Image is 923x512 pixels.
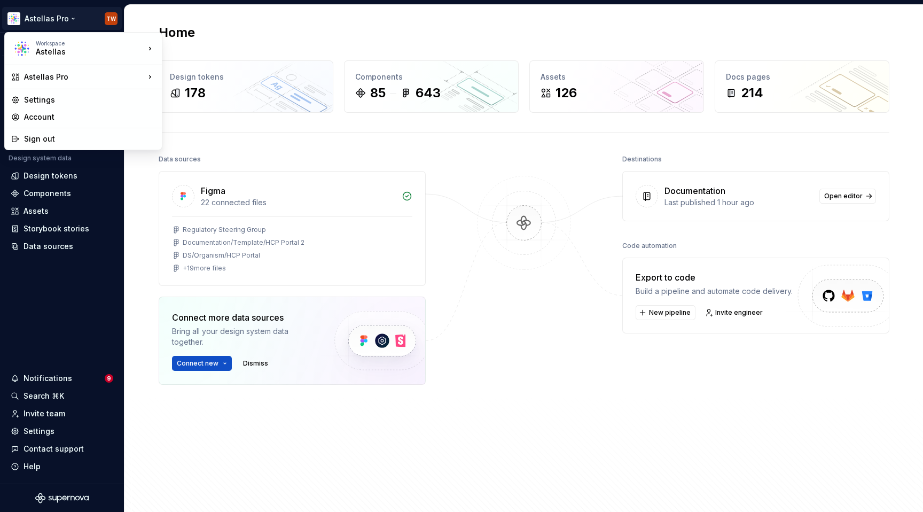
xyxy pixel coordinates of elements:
div: Astellas [36,46,127,57]
img: b2369ad3-f38c-46c1-b2a2-f2452fdbdcd2.png [12,39,32,58]
div: Settings [24,95,155,105]
div: Workspace [36,40,145,46]
div: Sign out [24,134,155,144]
div: Account [24,112,155,122]
div: Astellas Pro [24,72,145,82]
